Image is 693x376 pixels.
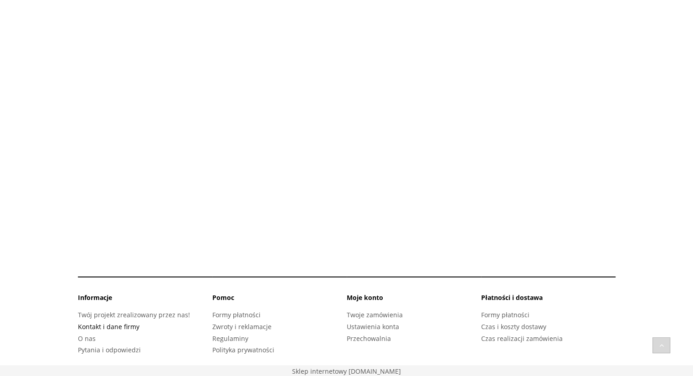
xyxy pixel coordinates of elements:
a: Twój projekt zrealizowany przez nas! [78,310,190,319]
a: Kontakt i dane firmy [78,322,139,331]
a: Twoje zamówienia [347,310,403,319]
a: Czas i koszty dostawy [481,322,546,331]
a: Pytania i odpowiedzi [78,346,141,354]
a: Czas realizacji zamówienia [481,334,563,343]
a: Formy płatności [481,310,529,319]
a: Przechowalnia [347,334,391,343]
li: Pomoc [212,293,347,309]
a: Polityka prywatności [212,346,274,354]
a: Zwroty i reklamacje [212,322,272,331]
li: Moje konto [347,293,481,309]
a: Regulaminy [212,334,248,343]
a: O nas [78,334,96,343]
a: Formy płatności [212,310,261,319]
li: Informacje [78,293,212,309]
a: Ustawienia konta [347,322,399,331]
li: Płatności i dostawa [481,293,616,309]
a: Sklep stworzony na platformie Shoper. Przejdź do strony shoper.pl - otwiera się w nowej karcie [292,367,401,376]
